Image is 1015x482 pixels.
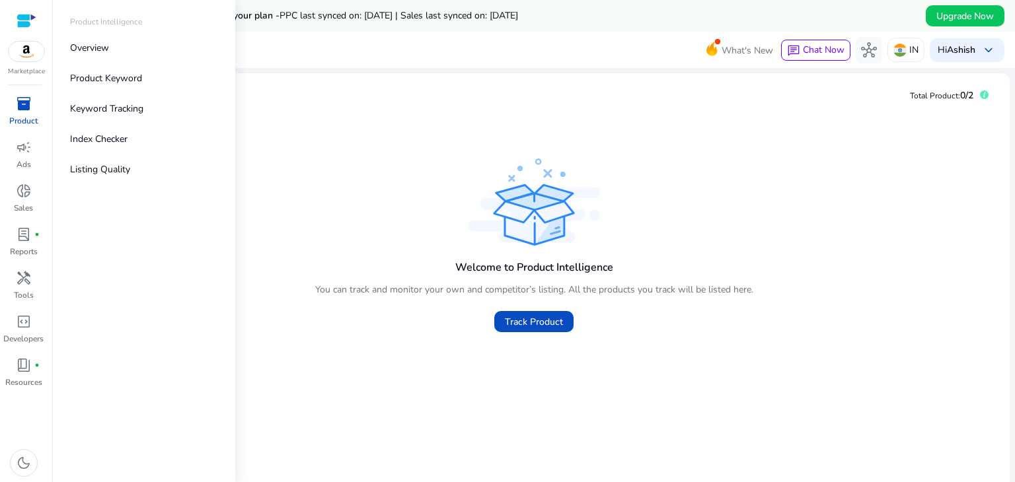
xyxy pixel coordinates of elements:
p: Listing Quality [70,162,130,176]
span: PPC last synced on: [DATE] | Sales last synced on: [DATE] [280,9,518,22]
img: amazon.svg [9,42,44,61]
span: campaign [16,139,32,155]
span: donut_small [16,183,32,199]
span: Total Product: [910,90,960,101]
p: Sales [14,202,33,214]
p: Ads [17,158,31,170]
p: Product Keyword [70,71,142,85]
p: Index Checker [70,132,128,146]
p: IN [909,38,919,61]
button: chatChat Now [781,40,850,61]
span: fiber_manual_record [34,362,40,368]
span: handyman [16,270,32,286]
p: Product [9,115,38,127]
span: 0/2 [960,89,973,102]
p: Resources [5,376,42,388]
b: Ashish [947,44,975,56]
span: Upgrade Now [936,9,994,23]
span: fiber_manual_record [34,232,40,237]
h4: Welcome to Product Intelligence [455,261,613,274]
p: Reports [10,246,38,258]
span: code_blocks [16,314,32,329]
span: What's New [722,39,773,62]
img: track_product.svg [468,158,600,246]
p: Product Intelligence [70,16,142,28]
span: dark_mode [16,455,32,471]
span: inventory_2 [16,96,32,112]
span: Track Product [505,315,563,329]
span: keyboard_arrow_down [981,42,996,58]
p: Tools [14,289,34,301]
span: lab_profile [16,226,32,242]
span: chat [787,44,800,57]
p: You can track and monitor your own and competitor’s listing. All the products you track will be l... [315,283,753,296]
p: Overview [70,41,109,55]
p: Keyword Tracking [70,102,143,116]
button: hub [856,37,882,63]
span: book_4 [16,357,32,373]
span: hub [861,42,877,58]
p: Hi [938,46,975,55]
span: Chat Now [803,44,845,56]
button: Upgrade Now [926,5,1004,26]
h5: Data syncs run less frequently on your plan - [87,11,518,22]
img: in.svg [893,44,907,57]
p: Developers [3,333,44,345]
p: Marketplace [8,67,45,77]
